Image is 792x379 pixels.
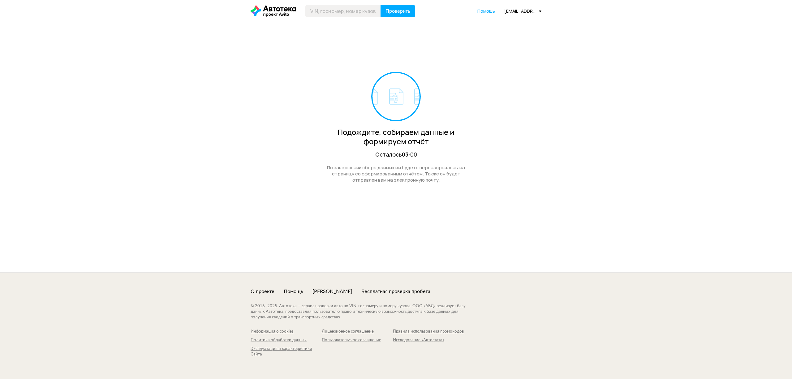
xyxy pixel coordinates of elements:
a: Исследование «Автостата» [393,338,464,343]
div: Подождите, собираем данные и формируем отчёт [320,127,472,146]
a: Пользовательское соглашение [322,338,393,343]
a: Лицензионное соглашение [322,329,393,334]
a: Правила использования промокодов [393,329,464,334]
input: VIN, госномер, номер кузова [305,5,381,17]
div: © 2016– 2025 . Автотека — сервис проверки авто по VIN, госномеру и номеру кузова. ООО «АБД» реали... [251,304,478,320]
a: Бесплатная проверка пробега [361,288,430,295]
span: Проверить [385,9,410,14]
a: Информация о cookies [251,329,322,334]
a: Помощь [284,288,303,295]
a: О проекте [251,288,274,295]
a: Политика обработки данных [251,338,322,343]
div: Осталось 03:00 [320,151,472,158]
div: [EMAIL_ADDRESS][DOMAIN_NAME] [504,8,541,14]
a: Эксплуатация и характеристики Сайта [251,346,322,357]
button: Проверить [381,5,415,17]
div: По завершении сбора данных вы будете перенаправлены на страницу со сформированным отчётом. Также ... [320,165,472,183]
a: [PERSON_NAME] [312,288,352,295]
a: Помощь [477,8,495,14]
